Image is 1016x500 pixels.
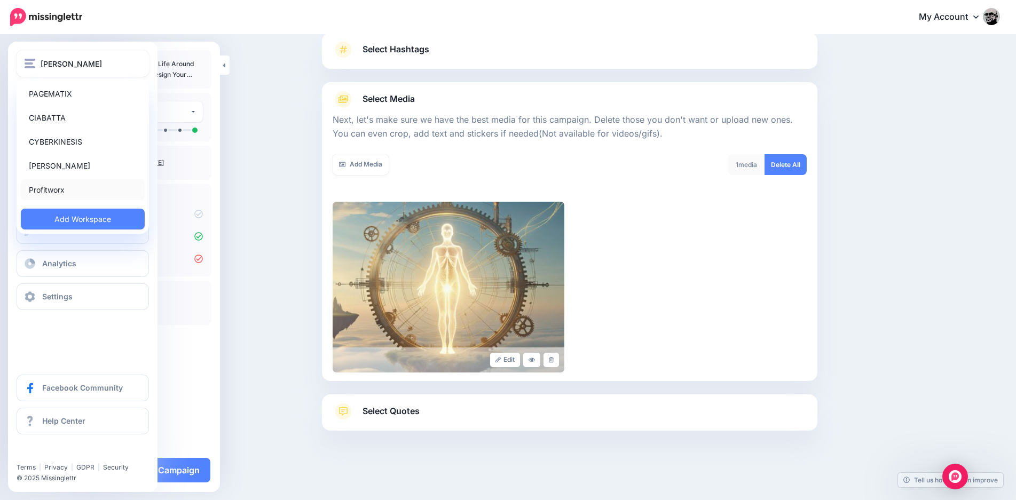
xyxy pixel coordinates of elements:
[333,403,807,431] a: Select Quotes
[10,8,82,26] img: Missinglettr
[333,91,807,108] a: Select Media
[17,463,36,471] a: Terms
[21,179,145,200] a: Profitworx
[42,383,123,392] span: Facebook Community
[17,408,149,434] a: Help Center
[17,448,98,458] iframe: Twitter Follow Button
[490,353,521,367] a: Edit
[908,4,1000,30] a: My Account
[98,463,100,471] span: |
[333,41,807,69] a: Select Hashtags
[17,217,149,244] a: Create
[71,463,73,471] span: |
[333,108,807,372] div: Select Media
[728,154,765,175] div: media
[363,404,420,418] span: Select Quotes
[17,473,155,483] li: © 2025 Missinglettr
[42,259,76,268] span: Analytics
[21,155,145,176] a: [PERSON_NAME]
[898,473,1003,487] a: Tell us how we can improve
[17,50,149,77] button: [PERSON_NAME]
[333,202,564,372] img: 08368c0f6087711e787a17a540ef6df1_large.jpg
[333,113,807,141] p: Next, let's make sure we have the best media for this campaign. Delete those you don't want or up...
[333,154,389,175] a: Add Media
[25,59,35,68] img: menu.png
[21,83,145,104] a: PAGEMATIX
[42,416,85,425] span: Help Center
[41,58,102,70] span: [PERSON_NAME]
[21,107,145,128] a: CIABATTA
[103,463,129,471] a: Security
[17,283,149,310] a: Settings
[942,464,968,489] div: Open Intercom Messenger
[76,463,94,471] a: GDPR
[42,292,73,301] span: Settings
[39,463,41,471] span: |
[44,463,68,471] a: Privacy
[21,209,145,229] a: Add Workspace
[17,250,149,277] a: Analytics
[765,154,807,175] a: Delete All
[736,161,738,169] span: 1
[363,42,429,57] span: Select Hashtags
[363,92,415,106] span: Select Media
[21,131,145,152] a: CYBERKINESIS
[17,375,149,401] a: Facebook Community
